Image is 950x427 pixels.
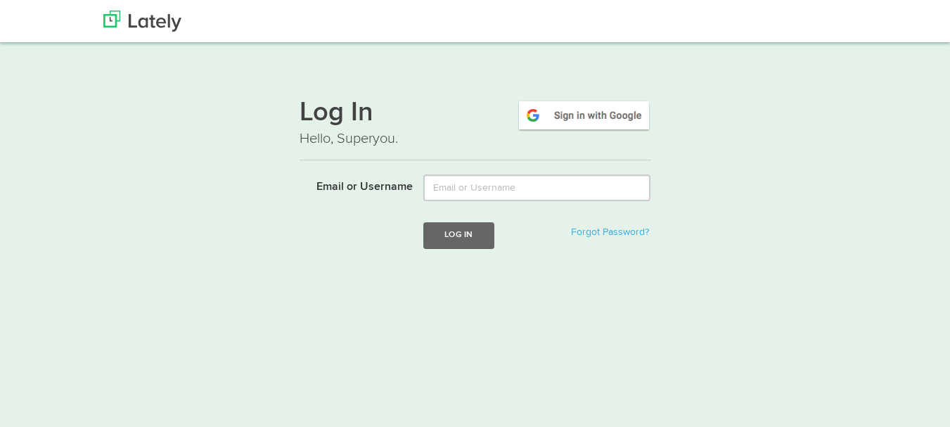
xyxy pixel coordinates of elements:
img: Lately [103,11,181,32]
img: google-signin.png [517,99,651,132]
label: Email or Username [289,174,413,196]
button: Log In [423,222,494,248]
input: Email or Username [423,174,650,201]
a: Forgot Password? [571,227,649,237]
p: Hello, Superyou. [300,129,651,149]
h1: Log In [300,99,651,129]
